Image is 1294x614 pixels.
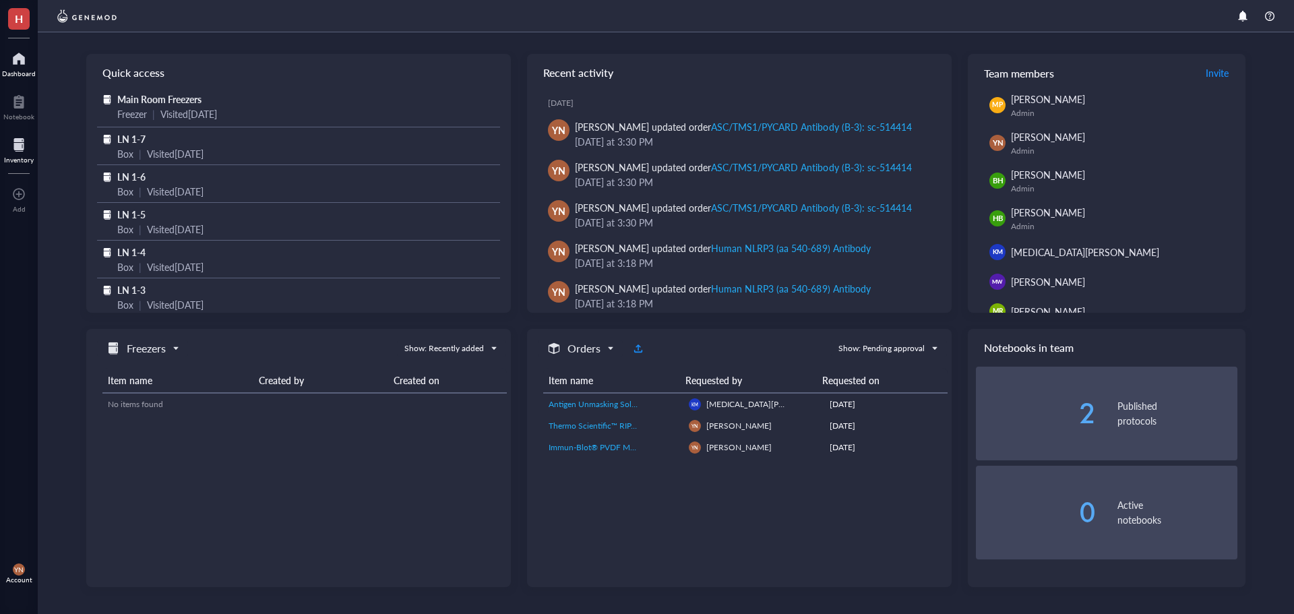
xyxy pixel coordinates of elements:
th: Requested by [680,368,817,393]
span: Main Room Freezers [117,92,202,106]
div: Freezer [117,106,147,121]
a: YN[PERSON_NAME] updated orderASC/TMS1/PYCARD Antibody (B-3): sc-514414[DATE] at 3:30 PM [538,154,941,195]
div: [DATE] at 3:30 PM [575,175,930,189]
img: genemod-logo [54,8,120,24]
div: Dashboard [2,69,36,78]
div: 0 [976,499,1096,526]
div: Team members [968,54,1245,92]
span: Antigen Unmasking Solution, Citrate-Based (H-3300-250) [549,398,753,410]
div: | [139,297,142,312]
div: | [139,184,142,199]
span: LN 1-3 [117,283,146,297]
div: Box [117,297,133,312]
div: | [152,106,155,121]
div: [PERSON_NAME] updated order [575,160,912,175]
div: Show: Recently added [404,342,484,355]
div: [PERSON_NAME] updated order [575,281,871,296]
span: BH [992,175,1003,187]
span: [PERSON_NAME] [1011,206,1085,219]
div: [DATE] at 3:30 PM [575,134,930,149]
th: Item name [543,368,680,393]
div: [DATE] [830,420,942,432]
a: Thermo Scientific™ RIPA Lysis and Extraction Buffer [549,420,678,432]
span: LN 1-6 [117,170,146,183]
div: Visited [DATE] [147,259,204,274]
span: YN [552,123,565,137]
span: [MEDICAL_DATA][PERSON_NAME] [706,398,836,410]
th: Created on [388,368,507,393]
div: [DATE] at 3:18 PM [575,255,930,270]
div: Box [117,259,133,274]
div: Human NLRP3 (aa 540-689) Antibody [711,282,870,295]
span: YN [691,444,698,450]
span: LN 1-4 [117,245,146,259]
a: YN[PERSON_NAME] updated orderASC/TMS1/PYCARD Antibody (B-3): sc-514414[DATE] at 3:30 PM [538,195,941,235]
span: [MEDICAL_DATA][PERSON_NAME] [1011,245,1159,259]
div: ASC/TMS1/PYCARD Antibody (B-3): sc-514414 [711,201,911,214]
div: Published protocols [1117,398,1237,428]
div: Human NLRP3 (aa 540-689) Antibody [711,241,870,255]
span: MW [992,278,1003,286]
div: Active notebooks [1117,497,1237,527]
div: [PERSON_NAME] updated order [575,200,912,215]
div: [DATE] at 3:30 PM [575,215,930,230]
div: Box [117,184,133,199]
th: Created by [253,368,388,393]
a: Antigen Unmasking Solution, Citrate-Based (H-3300-250) [549,398,678,410]
span: LN 1-7 [117,132,146,146]
div: [PERSON_NAME] updated order [575,241,871,255]
span: YN [552,163,565,178]
a: YN[PERSON_NAME] updated orderASC/TMS1/PYCARD Antibody (B-3): sc-514414[DATE] at 3:30 PM [538,114,941,154]
div: Visited [DATE] [160,106,217,121]
a: YN[PERSON_NAME] updated orderHuman NLRP3 (aa 540-689) Antibody[DATE] at 3:18 PM [538,276,941,316]
span: YN [14,565,24,574]
span: YN [552,204,565,218]
div: ASC/TMS1/PYCARD Antibody (B-3): sc-514414 [711,160,911,174]
div: Inventory [4,156,34,164]
span: H [15,10,23,27]
div: | [139,146,142,161]
div: Admin [1011,221,1232,232]
a: Inventory [4,134,34,164]
span: YN [552,284,565,299]
div: Add [13,205,26,213]
span: [PERSON_NAME] [706,420,772,431]
div: ASC/TMS1/PYCARD Antibody (B-3): sc-514414 [711,120,911,133]
span: MP [992,100,1002,110]
div: Quick access [86,54,511,92]
th: Requested on [817,368,937,393]
span: [PERSON_NAME] [1011,168,1085,181]
button: Invite [1205,62,1229,84]
span: Invite [1206,66,1229,80]
h5: Freezers [127,340,166,357]
span: YN [691,423,698,429]
span: KM [992,247,1002,257]
span: [PERSON_NAME] [1011,305,1085,318]
h5: Orders [567,340,600,357]
div: Admin [1011,146,1232,156]
div: [DATE] [548,98,941,109]
span: [PERSON_NAME] [706,441,772,453]
div: Notebooks in team [968,329,1245,367]
span: KM [691,402,698,407]
a: Notebook [3,91,34,121]
div: Show: Pending approval [838,342,925,355]
a: YN[PERSON_NAME] updated orderHuman NLRP3 (aa 540-689) Antibody[DATE] at 3:18 PM [538,235,941,276]
span: [PERSON_NAME] [1011,130,1085,144]
div: | [139,222,142,237]
span: MR [992,306,1003,316]
div: [DATE] [830,441,942,454]
div: No items found [108,398,501,410]
div: Admin [1011,183,1232,194]
span: Thermo Scientific™ RIPA Lysis and Extraction Buffer [549,420,733,431]
div: | [139,259,142,274]
th: Item name [102,368,253,393]
div: [PERSON_NAME] updated order [575,119,912,134]
a: Dashboard [2,48,36,78]
div: Recent activity [527,54,952,92]
span: Immun-Blot® PVDF Membrane, Roll, 26 cm x 3.3 m, 1620177 [549,441,771,453]
span: HB [992,213,1003,224]
div: Visited [DATE] [147,184,204,199]
div: Admin [1011,108,1232,119]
